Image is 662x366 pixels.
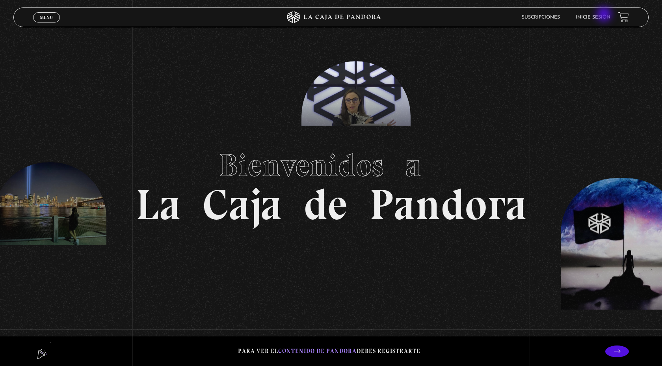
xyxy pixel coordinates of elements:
[278,347,357,355] span: contenido de Pandora
[37,21,56,27] span: Cerrar
[238,346,420,357] p: Para ver el debes registrarte
[219,146,443,184] span: Bienvenidos a
[576,15,610,20] a: Inicie sesión
[136,140,527,226] h1: La Caja de Pandora
[522,15,560,20] a: Suscripciones
[40,15,53,20] span: Menu
[618,12,629,22] a: View your shopping cart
